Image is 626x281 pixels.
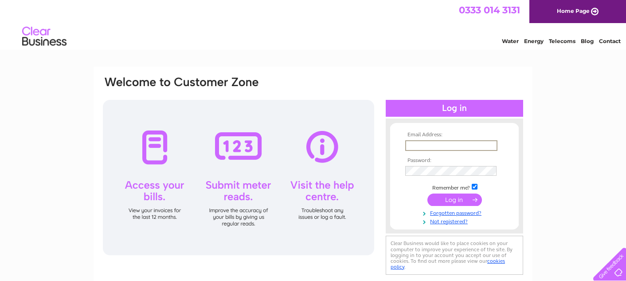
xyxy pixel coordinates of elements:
[403,132,506,138] th: Email Address:
[459,4,520,16] a: 0333 014 3131
[524,38,544,44] a: Energy
[391,258,505,270] a: cookies policy
[386,236,523,274] div: Clear Business would like to place cookies on your computer to improve your experience of the sit...
[405,208,506,217] a: Forgotten password?
[104,5,523,43] div: Clear Business is a trading name of Verastar Limited (registered in [GEOGRAPHIC_DATA] No. 3667643...
[581,38,594,44] a: Blog
[403,158,506,164] th: Password:
[427,194,482,206] input: Submit
[22,23,67,50] img: logo.png
[599,38,621,44] a: Contact
[502,38,519,44] a: Water
[549,38,575,44] a: Telecoms
[403,182,506,191] td: Remember me?
[405,217,506,225] a: Not registered?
